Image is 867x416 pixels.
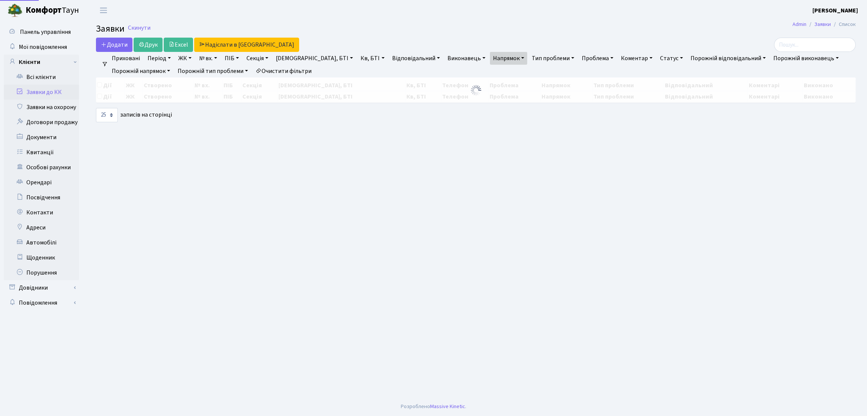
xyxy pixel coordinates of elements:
a: Заявки до КК [4,85,79,100]
a: Порушення [4,265,79,280]
a: Кв, БТІ [357,52,387,65]
a: Очистити фільтри [252,65,315,77]
a: Порожній виконавець [770,52,842,65]
a: Секція [243,52,271,65]
a: Надіслати в [GEOGRAPHIC_DATA] [194,38,299,52]
a: Панель управління [4,24,79,39]
a: Напрямок [490,52,527,65]
a: [PERSON_NAME] [812,6,858,15]
a: Відповідальний [389,52,443,65]
a: ЖК [175,52,195,65]
a: Адреси [4,220,79,235]
a: Порожній відповідальний [688,52,769,65]
input: Пошук... [774,38,856,52]
span: Мої повідомлення [19,43,67,51]
a: Приховані [109,52,143,65]
a: Додати [96,38,132,52]
b: Комфорт [26,4,62,16]
a: Коментар [618,52,656,65]
a: Порожній тип проблеми [175,65,251,77]
a: Admin [792,20,806,28]
nav: breadcrumb [781,17,867,32]
a: Квитанції [4,145,79,160]
a: Особові рахунки [4,160,79,175]
span: Додати [101,41,128,49]
a: № вх. [196,52,220,65]
a: Статус [657,52,686,65]
a: Орендарі [4,175,79,190]
li: Список [831,20,856,29]
a: Довідники [4,280,79,295]
a: Клієнти [4,55,79,70]
a: Excel [164,38,193,52]
a: Мої повідомлення [4,39,79,55]
a: Всі клієнти [4,70,79,85]
a: [DEMOGRAPHIC_DATA], БТІ [273,52,356,65]
a: Порожній напрямок [109,65,173,77]
a: Скинути [128,24,151,32]
a: Тип проблеми [529,52,577,65]
div: Розроблено . [401,402,466,411]
a: Виконавець [444,52,488,65]
span: Таун [26,4,79,17]
a: Договори продажу [4,115,79,130]
a: ПІБ [222,52,242,65]
a: Посвідчення [4,190,79,205]
a: Документи [4,130,79,145]
a: Заявки [814,20,831,28]
button: Переключити навігацію [94,4,113,17]
a: Автомобілі [4,235,79,250]
a: Заявки на охорону [4,100,79,115]
a: Щоденник [4,250,79,265]
a: Проблема [579,52,616,65]
a: Massive Kinetic [430,402,465,410]
span: Панель управління [20,28,71,36]
label: записів на сторінці [96,108,172,122]
a: Друк [134,38,163,52]
img: logo.png [8,3,23,18]
a: Період [144,52,174,65]
a: Повідомлення [4,295,79,310]
span: Заявки [96,22,125,35]
select: записів на сторінці [96,108,118,122]
img: Обробка... [470,84,482,96]
a: Контакти [4,205,79,220]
